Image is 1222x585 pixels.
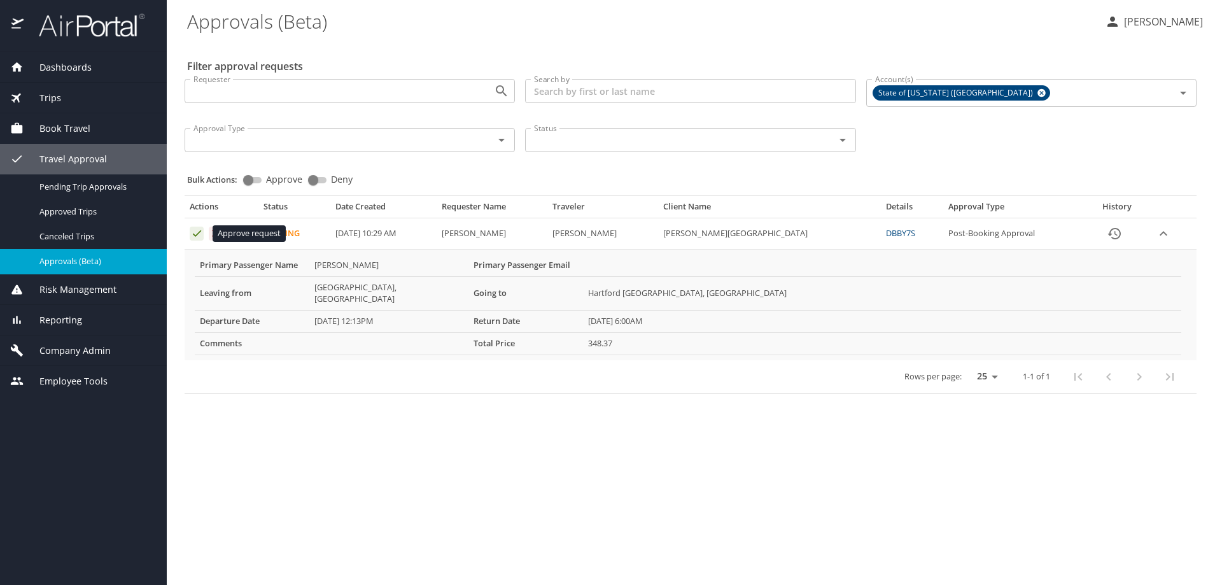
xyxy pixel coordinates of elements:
p: Rows per page: [904,372,962,381]
span: Book Travel [24,122,90,136]
button: [PERSON_NAME] [1100,10,1208,33]
td: 348.37 [583,332,1181,355]
h2: Filter approval requests [187,56,303,76]
td: Hartford [GEOGRAPHIC_DATA], [GEOGRAPHIC_DATA] [583,276,1181,310]
span: Trips [24,91,61,105]
td: [DATE] 6:00AM [583,310,1181,332]
button: Open [834,131,852,149]
th: Total Price [468,332,583,355]
p: 1-1 of 1 [1023,372,1050,381]
td: Post-Booking Approval [943,218,1085,250]
th: Primary Passenger Name [195,255,309,276]
button: Open [493,131,510,149]
a: DBBY7S [886,227,915,239]
button: expand row [1154,224,1173,243]
th: History [1085,201,1148,218]
td: [PERSON_NAME][GEOGRAPHIC_DATA] [658,218,881,250]
h1: Approvals (Beta) [187,1,1095,41]
th: Client Name [658,201,881,218]
table: More info for approvals [195,255,1181,355]
th: Status [258,201,330,218]
td: [PERSON_NAME] [309,255,468,276]
th: Departure Date [195,310,309,332]
img: airportal-logo.png [25,13,144,38]
div: State of [US_STATE] ([GEOGRAPHIC_DATA]) [873,85,1050,101]
span: Travel Approval [24,152,107,166]
td: [DATE] 12:13PM [309,310,468,332]
th: Date Created [330,201,437,218]
span: Company Admin [24,344,111,358]
button: Open [493,82,510,100]
th: Approval Type [943,201,1085,218]
span: Dashboards [24,60,92,74]
button: Open [1174,84,1192,102]
span: Employee Tools [24,374,108,388]
th: Requester Name [437,201,547,218]
td: [DATE] 10:29 AM [330,218,437,250]
th: Return Date [468,310,583,332]
button: History [1099,218,1130,249]
span: Risk Management [24,283,116,297]
td: [PERSON_NAME] [437,218,547,250]
img: icon-airportal.png [11,13,25,38]
td: Pending [258,218,330,250]
span: Deny [331,175,353,184]
th: Comments [195,332,309,355]
input: Search by first or last name [525,79,855,103]
th: Actions [185,201,258,218]
th: Details [881,201,943,218]
span: Canceled Trips [39,230,151,243]
th: Going to [468,276,583,310]
span: Approve [266,175,302,184]
button: Deny request [209,227,223,241]
th: Leaving from [195,276,309,310]
td: [PERSON_NAME] [547,218,658,250]
table: Approval table [185,201,1197,393]
span: Reporting [24,313,82,327]
span: State of [US_STATE] ([GEOGRAPHIC_DATA]) [873,87,1041,100]
span: Approved Trips [39,206,151,218]
span: Approvals (Beta) [39,255,151,267]
th: Traveler [547,201,658,218]
span: Pending Trip Approvals [39,181,151,193]
select: rows per page [967,367,1002,386]
p: Bulk Actions: [187,174,248,185]
td: [GEOGRAPHIC_DATA], [GEOGRAPHIC_DATA] [309,276,468,310]
p: [PERSON_NAME] [1120,14,1203,29]
th: Primary Passenger Email [468,255,583,276]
